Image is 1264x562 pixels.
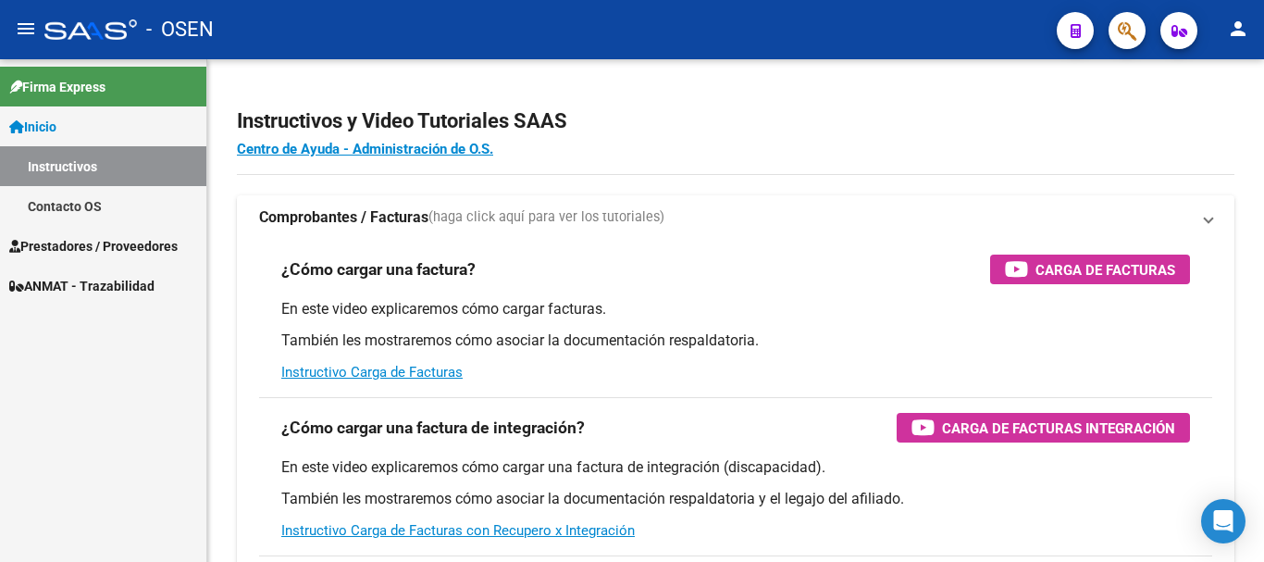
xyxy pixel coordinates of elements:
[1035,258,1175,281] span: Carga de Facturas
[1227,18,1249,40] mat-icon: person
[990,255,1190,284] button: Carga de Facturas
[259,207,428,228] strong: Comprobantes / Facturas
[897,413,1190,443] button: Carga de Facturas Integración
[942,417,1175,440] span: Carga de Facturas Integración
[15,18,37,40] mat-icon: menu
[428,207,664,228] span: (haga click aquí para ver los tutoriales)
[281,331,1190,351] p: También les mostraremos cómo asociar la documentación respaldatoria.
[281,299,1190,319] p: En este video explicaremos cómo cargar facturas.
[9,276,155,296] span: ANMAT - Trazabilidad
[281,457,1190,478] p: En este video explicaremos cómo cargar una factura de integración (discapacidad).
[281,364,463,381] a: Instructivo Carga de Facturas
[281,522,635,539] a: Instructivo Carga de Facturas con Recupero x Integración
[281,415,585,441] h3: ¿Cómo cargar una factura de integración?
[9,77,105,97] span: Firma Express
[237,141,493,157] a: Centro de Ayuda - Administración de O.S.
[237,195,1234,240] mat-expansion-panel-header: Comprobantes / Facturas(haga click aquí para ver los tutoriales)
[146,9,214,50] span: - OSEN
[281,489,1190,509] p: También les mostraremos cómo asociar la documentación respaldatoria y el legajo del afiliado.
[281,256,476,282] h3: ¿Cómo cargar una factura?
[9,236,178,256] span: Prestadores / Proveedores
[9,117,56,137] span: Inicio
[1201,499,1245,543] div: Open Intercom Messenger
[237,104,1234,139] h2: Instructivos y Video Tutoriales SAAS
